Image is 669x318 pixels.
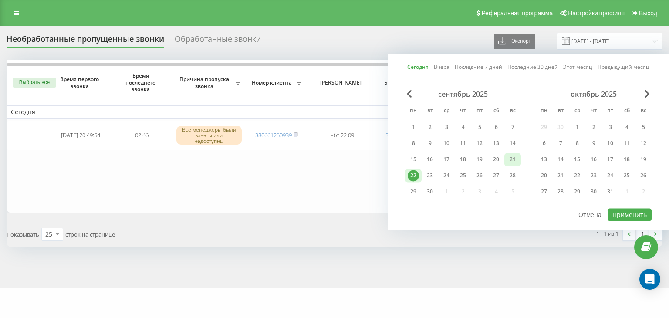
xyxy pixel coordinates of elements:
[455,121,471,134] div: чт 4 сент. 2025 г.
[605,186,616,197] div: 31
[638,154,649,165] div: 19
[602,137,618,150] div: пт 10 окт. 2025 г.
[504,137,521,150] div: вс 14 сент. 2025 г.
[596,229,618,238] div: 1 - 1 из 1
[434,63,449,71] a: Вчера
[175,34,261,48] div: Обработанные звонки
[504,153,521,166] div: вс 21 сент. 2025 г.
[554,105,567,118] abbr: вторник
[621,138,632,149] div: 11
[504,121,521,134] div: вс 7 сент. 2025 г.
[250,79,295,86] span: Номер клиента
[474,138,485,149] div: 12
[507,122,518,133] div: 7
[474,154,485,165] div: 19
[504,169,521,182] div: вс 28 сент. 2025 г.
[635,137,652,150] div: вс 12 окт. 2025 г.
[438,121,455,134] div: ср 3 сент. 2025 г.
[488,153,504,166] div: сб 20 сент. 2025 г.
[405,153,422,166] div: пн 15 сент. 2025 г.
[555,186,566,197] div: 28
[602,153,618,166] div: пт 17 окт. 2025 г.
[563,63,592,71] a: Этот месяц
[490,105,503,118] abbr: суббота
[405,169,422,182] div: пн 22 сент. 2025 г.
[407,63,429,71] a: Сегодня
[602,169,618,182] div: пт 24 окт. 2025 г.
[490,154,502,165] div: 20
[407,90,412,98] span: Previous Month
[507,138,518,149] div: 14
[507,63,558,71] a: Последние 30 дней
[424,186,436,197] div: 30
[588,154,599,165] div: 16
[538,170,550,181] div: 20
[585,137,602,150] div: чт 9 окт. 2025 г.
[455,153,471,166] div: чт 18 сент. 2025 г.
[571,186,583,197] div: 29
[111,121,172,150] td: 02:46
[438,137,455,150] div: ср 10 сент. 2025 г.
[441,122,452,133] div: 3
[585,153,602,166] div: чт 16 окт. 2025 г.
[538,186,550,197] div: 27
[440,105,453,118] abbr: среда
[585,185,602,198] div: чт 30 окт. 2025 г.
[423,105,436,118] abbr: вторник
[65,230,115,238] span: строк на странице
[621,170,632,181] div: 25
[639,269,660,290] div: Open Intercom Messenger
[538,138,550,149] div: 6
[424,154,436,165] div: 16
[602,121,618,134] div: пт 3 окт. 2025 г.
[438,169,455,182] div: ср 24 сент. 2025 г.
[536,90,652,98] div: октябрь 2025
[635,121,652,134] div: вс 5 окт. 2025 г.
[7,34,164,48] div: Необработанные пропущенные звонки
[555,154,566,165] div: 14
[621,154,632,165] div: 18
[605,122,616,133] div: 3
[635,153,652,166] div: вс 19 окт. 2025 г.
[471,121,488,134] div: пт 5 сент. 2025 г.
[481,10,553,17] span: Реферальная программа
[471,169,488,182] div: пт 26 сент. 2025 г.
[408,138,419,149] div: 8
[422,137,438,150] div: вт 9 сент. 2025 г.
[571,154,583,165] div: 15
[536,153,552,166] div: пн 13 окт. 2025 г.
[494,34,535,49] button: Экспорт
[588,170,599,181] div: 23
[457,138,469,149] div: 11
[552,185,569,198] div: вт 28 окт. 2025 г.
[538,154,550,165] div: 13
[422,153,438,166] div: вт 16 сент. 2025 г.
[536,169,552,182] div: пн 20 окт. 2025 г.
[386,131,422,139] a: 380955189011
[408,186,419,197] div: 29
[568,10,625,17] span: Настройки профиля
[424,122,436,133] div: 2
[474,122,485,133] div: 5
[571,105,584,118] abbr: среда
[638,138,649,149] div: 12
[45,230,52,239] div: 25
[7,230,39,238] span: Показывать
[455,63,502,71] a: Последние 7 дней
[569,121,585,134] div: ср 1 окт. 2025 г.
[118,72,165,93] span: Время последнего звонка
[618,121,635,134] div: сб 4 окт. 2025 г.
[407,105,420,118] abbr: понедельник
[574,208,606,221] button: Отмена
[424,170,436,181] div: 23
[471,137,488,150] div: пт 12 сент. 2025 г.
[536,137,552,150] div: пн 6 окт. 2025 г.
[638,170,649,181] div: 26
[605,170,616,181] div: 24
[552,137,569,150] div: вт 7 окт. 2025 г.
[571,122,583,133] div: 1
[605,154,616,165] div: 17
[488,121,504,134] div: сб 6 сент. 2025 г.
[408,122,419,133] div: 1
[588,138,599,149] div: 9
